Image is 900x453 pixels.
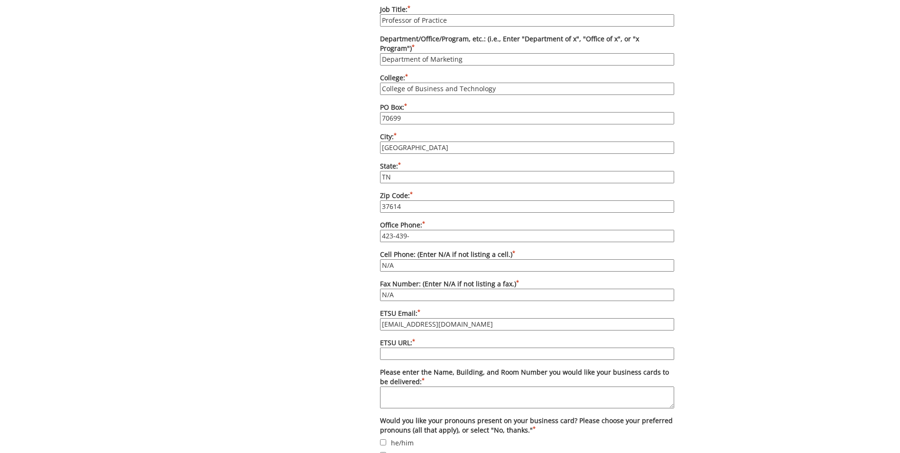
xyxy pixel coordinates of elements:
label: College: [380,73,674,95]
label: Office Phone: [380,220,674,242]
label: ETSU URL: [380,338,674,360]
input: City:* [380,142,674,154]
input: Job Title:* [380,14,674,27]
input: Zip Code:* [380,200,674,213]
input: Fax Number: (Enter N/A if not listing a fax.)* [380,289,674,301]
input: ETSU URL:* [380,348,674,360]
input: College:* [380,83,674,95]
input: Cell Phone: (Enter N/A if not listing a cell.)* [380,259,674,272]
label: PO Box: [380,103,674,124]
input: Department/Office/Program, etc.: (i.e., Enter "Department of x", "Office of x", or "x Program")* [380,53,674,66]
input: Office Phone:* [380,230,674,242]
label: Fax Number: (Enter N/A if not listing a fax.) [380,279,674,301]
label: State: [380,161,674,183]
textarea: Please enter the Name, Building, and Room Number you would like your business cards to be deliver... [380,387,674,408]
input: ETSU Email:* [380,318,674,330]
label: Zip Code: [380,191,674,213]
input: he/him [380,439,386,445]
label: City: [380,132,674,154]
label: ETSU Email: [380,309,674,330]
label: he/him [380,437,674,448]
label: Would you like your pronouns present on your business card? Please choose your preferred pronouns... [380,416,674,435]
label: Job Title: [380,5,674,27]
label: Please enter the Name, Building, and Room Number you would like your business cards to be delivered: [380,368,674,408]
label: Department/Office/Program, etc.: (i.e., Enter "Department of x", "Office of x", or "x Program") [380,34,674,66]
input: State:* [380,171,674,183]
input: PO Box:* [380,112,674,124]
label: Cell Phone: (Enter N/A if not listing a cell.) [380,250,674,272]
